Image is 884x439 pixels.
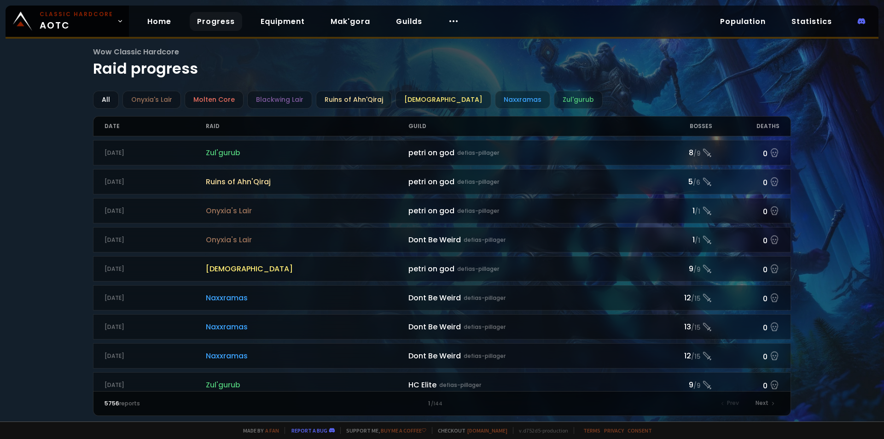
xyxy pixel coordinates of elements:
h1: Raid progress [93,46,791,80]
a: Progress [190,12,242,31]
a: Consent [628,427,652,434]
span: Naxxramas [206,292,408,304]
a: Population [713,12,773,31]
div: Prev [716,397,744,410]
span: Support me, [340,427,426,434]
div: petri on god [408,176,645,187]
span: Wow Classic Hardcore [93,46,791,58]
div: [DATE] [105,178,206,186]
div: [DATE] [105,352,206,360]
small: / 15 [691,352,700,362]
span: Naxxramas [206,350,408,362]
div: reports [105,399,273,408]
div: [DATE] [105,323,206,331]
span: AOTC [40,10,113,32]
a: Guilds [389,12,430,31]
div: HC Elite [408,379,645,391]
span: Ruins of Ahn'Qiraj [206,176,408,187]
a: Privacy [604,427,624,434]
a: [DATE]NaxxramasDont Be Weirddefias-pillager12/150 [93,343,791,369]
div: Raid [206,117,408,136]
a: Equipment [253,12,312,31]
div: [DATE] [105,294,206,302]
span: Made by [238,427,279,434]
a: [DATE]NaxxramasDont Be Weirddefias-pillager12/150 [93,285,791,310]
div: 1 [645,234,712,246]
div: [DEMOGRAPHIC_DATA] [395,91,491,109]
a: Buy me a coffee [381,427,426,434]
span: Zul'gurub [206,147,408,158]
small: / 6 [693,178,700,187]
div: Onyxia's Lair [122,91,181,109]
small: / 9 [693,381,700,391]
div: 0 [712,291,780,304]
div: 13 [645,321,712,333]
a: [DATE][DEMOGRAPHIC_DATA]petri on goddefias-pillager9/90 [93,256,791,281]
small: / 144 [431,400,442,408]
span: Onyxia's Lair [206,205,408,217]
div: 0 [712,146,780,159]
div: petri on god [408,263,645,275]
small: / 15 [691,323,700,333]
a: Statistics [784,12,839,31]
small: defias-pillager [464,352,506,360]
div: Dont Be Weird [408,292,645,304]
div: 12 [645,350,712,362]
div: 8 [645,147,712,158]
div: 0 [712,175,780,188]
span: Zul'gurub [206,379,408,391]
a: Classic HardcoreAOTC [6,6,129,37]
a: [DATE]Zul'gurubpetri on goddefias-pillager8/90 [93,140,791,165]
div: 1 [273,399,611,408]
a: [DATE]Onyxia's Lairpetri on goddefias-pillager1/10 [93,198,791,223]
small: defias-pillager [464,236,506,244]
div: 5 [645,176,712,187]
span: [DEMOGRAPHIC_DATA] [206,263,408,275]
div: Bosses [645,117,712,136]
div: Blackwing Lair [247,91,312,109]
div: 9 [645,263,712,275]
div: Dont Be Weird [408,234,645,246]
div: 0 [712,320,780,334]
div: [DATE] [105,207,206,215]
small: defias-pillager [464,323,506,331]
div: Deaths [712,117,780,136]
div: 0 [712,349,780,363]
span: Naxxramas [206,321,408,333]
small: / 9 [693,265,700,275]
div: 0 [712,262,780,275]
a: [DATE]NaxxramasDont Be Weirddefias-pillager13/150 [93,314,791,339]
a: Mak'gora [323,12,378,31]
div: Zul'gurub [554,91,603,109]
div: 1 [645,205,712,217]
div: 12 [645,292,712,304]
div: 0 [712,233,780,246]
small: / 1 [695,207,700,217]
div: All [93,91,119,109]
div: 9 [645,379,712,391]
div: 0 [712,204,780,217]
a: a fan [265,427,279,434]
small: Classic Hardcore [40,10,113,18]
a: [DOMAIN_NAME] [467,427,507,434]
div: Molten Core [185,91,244,109]
div: Ruins of Ahn'Qiraj [316,91,392,109]
a: [DATE]Ruins of Ahn'Qirajpetri on goddefias-pillager5/60 [93,169,791,194]
div: Dont Be Weird [408,350,645,362]
small: defias-pillager [439,381,481,389]
div: [DATE] [105,236,206,244]
span: Checkout [432,427,507,434]
div: Naxxramas [495,91,550,109]
small: / 9 [693,149,700,158]
div: Guild [408,117,645,136]
div: petri on god [408,205,645,217]
small: / 1 [695,236,700,246]
div: [DATE] [105,265,206,273]
small: defias-pillager [457,207,499,215]
div: petri on god [408,147,645,158]
small: defias-pillager [457,178,499,186]
span: Onyxia's Lair [206,234,408,246]
div: [DATE] [105,381,206,389]
small: defias-pillager [457,149,499,157]
small: defias-pillager [457,265,499,273]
